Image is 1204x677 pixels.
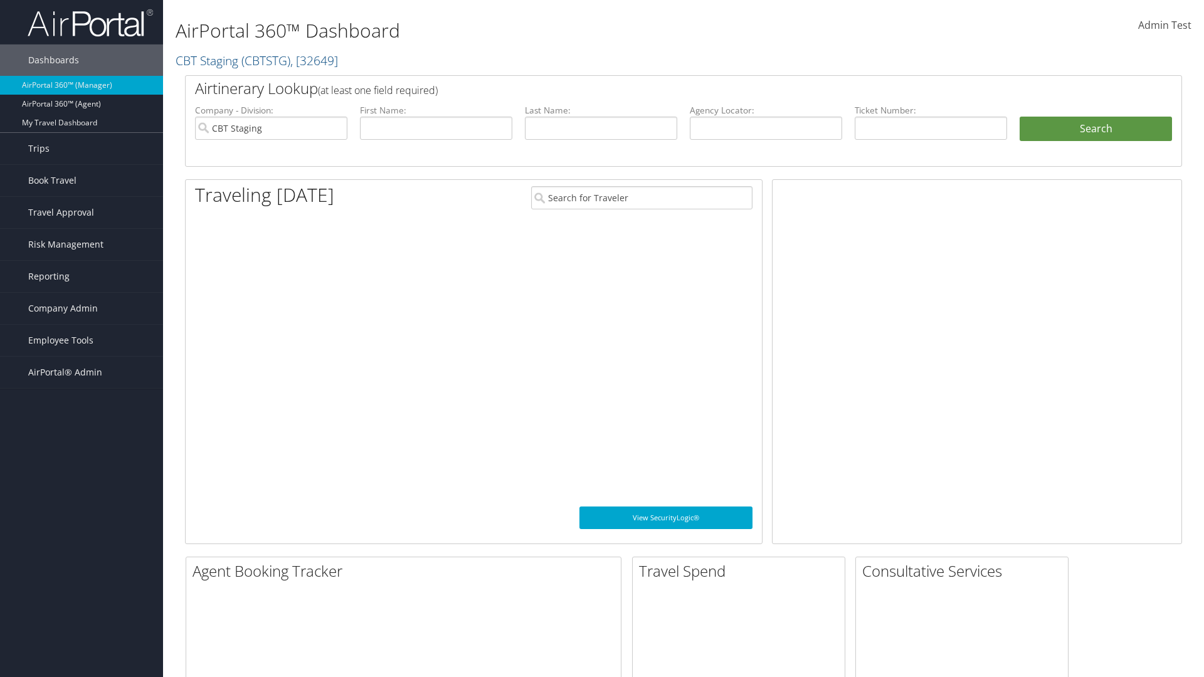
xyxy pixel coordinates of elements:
h2: Airtinerary Lookup [195,78,1089,99]
span: Travel Approval [28,197,94,228]
label: Ticket Number: [855,104,1007,117]
span: Trips [28,133,50,164]
span: Employee Tools [28,325,93,356]
label: Agency Locator: [690,104,842,117]
span: Dashboards [28,45,79,76]
span: Risk Management [28,229,103,260]
span: Reporting [28,261,70,292]
span: Book Travel [28,165,77,196]
label: Company - Division: [195,104,347,117]
h2: Agent Booking Tracker [193,560,621,582]
span: , [ 32649 ] [290,52,338,69]
input: Search for Traveler [531,186,752,209]
span: ( CBTSTG ) [241,52,290,69]
span: AirPortal® Admin [28,357,102,388]
button: Search [1020,117,1172,142]
span: Company Admin [28,293,98,324]
span: (at least one field required) [318,83,438,97]
a: CBT Staging [176,52,338,69]
a: Admin Test [1138,6,1191,45]
span: Admin Test [1138,18,1191,32]
h2: Consultative Services [862,560,1068,582]
label: Last Name: [525,104,677,117]
label: First Name: [360,104,512,117]
a: View SecurityLogic® [579,506,752,529]
h2: Travel Spend [639,560,845,582]
img: airportal-logo.png [28,8,153,38]
h1: AirPortal 360™ Dashboard [176,18,853,44]
h1: Traveling [DATE] [195,182,334,208]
